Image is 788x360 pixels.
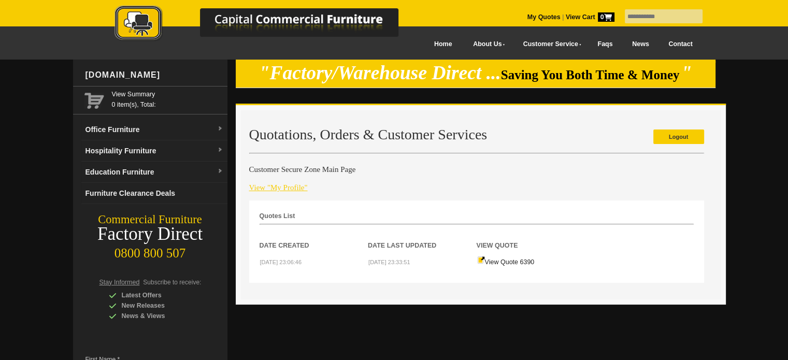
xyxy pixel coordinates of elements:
[86,5,449,43] img: Capital Commercial Furniture Logo
[81,162,227,183] a: Education Furnituredropdown
[81,183,227,204] a: Furniture Clearance Deals
[260,259,302,265] small: [DATE] 23:06:46
[217,168,223,175] img: dropdown
[249,183,308,192] a: View "My Profile"
[260,212,295,220] strong: Quotes List
[259,62,501,83] em: "Factory/Warehouse Direct ...
[653,129,704,144] a: Logout
[109,300,207,311] div: New Releases
[249,164,704,175] h4: Customer Secure Zone Main Page
[566,13,614,21] strong: View Cart
[249,127,704,142] h2: Quotations, Orders & Customer Services
[368,225,477,251] th: Date Last Updated
[73,212,227,227] div: Commercial Furniture
[109,311,207,321] div: News & Views
[477,225,585,251] th: View Quote
[588,33,623,56] a: Faqs
[217,147,223,153] img: dropdown
[81,140,227,162] a: Hospitality Furnituredropdown
[477,258,535,266] a: View Quote 6390
[368,259,410,265] small: [DATE] 23:33:51
[622,33,658,56] a: News
[73,241,227,261] div: 0800 800 507
[462,33,511,56] a: About Us
[658,33,702,56] a: Contact
[112,89,223,99] a: View Summary
[109,290,207,300] div: Latest Offers
[527,13,561,21] a: My Quotes
[86,5,449,46] a: Capital Commercial Furniture Logo
[598,12,614,22] span: 0
[511,33,588,56] a: Customer Service
[260,225,368,251] th: Date Created
[501,68,680,82] span: Saving You Both Time & Money
[99,279,140,286] span: Stay Informed
[564,13,614,21] a: View Cart0
[81,60,227,91] div: [DOMAIN_NAME]
[681,62,692,83] em: "
[73,227,227,241] div: Factory Direct
[477,256,485,264] img: Quote-icon
[112,89,223,108] span: 0 item(s), Total:
[217,126,223,132] img: dropdown
[81,119,227,140] a: Office Furnituredropdown
[143,279,201,286] span: Subscribe to receive:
